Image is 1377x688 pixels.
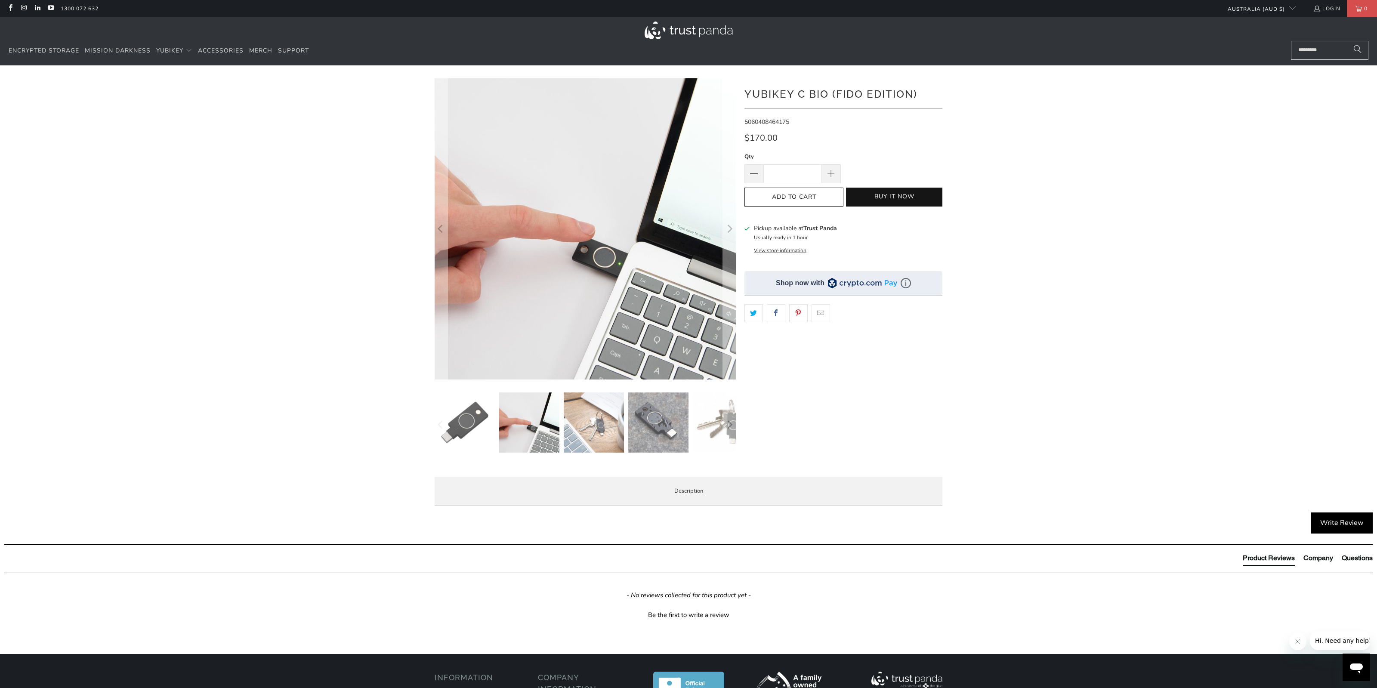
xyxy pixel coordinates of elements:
span: YubiKey [156,46,183,55]
span: Mission Darkness [85,46,151,55]
em: - No reviews collected for this product yet - [627,591,751,600]
div: Company [1303,553,1333,563]
a: Trust Panda Australia on Facebook [6,5,14,12]
div: Write Review [1311,512,1373,534]
h1: YubiKey C Bio (FIDO Edition) [744,85,942,102]
img: YubiKey C Bio (FIDO Edition) - Trust Panda [564,392,624,453]
a: YubiKey C Bio (FIDO Edition) - Trust Panda [435,78,736,379]
span: 5060408464175 [744,118,789,126]
a: Mission Darkness [85,41,151,61]
div: Shop now with [776,278,824,288]
a: Login [1313,4,1340,13]
input: Search... [1291,41,1368,60]
a: 1300 072 632 [61,4,99,13]
button: Search [1347,41,1368,60]
div: Reviews Tabs [1243,553,1373,571]
div: Questions [1342,553,1373,563]
a: Support [278,41,309,61]
small: Usually ready in 1 hour [754,234,808,241]
iframe: Close message [1289,633,1306,650]
span: Hi. Need any help? [5,6,62,13]
button: View store information [754,247,806,254]
div: Product Reviews [1243,553,1295,563]
a: Trust Panda Australia on Instagram [20,5,27,12]
button: Next [722,392,736,457]
h3: Pickup available at [754,224,837,233]
label: Qty [744,152,841,161]
img: Trust Panda Australia [645,22,733,39]
img: YubiKey C Bio (FIDO Edition) - Trust Panda [499,392,559,453]
a: Merch [249,41,272,61]
a: Accessories [198,41,244,61]
span: Encrypted Storage [9,46,79,55]
label: Description [435,477,942,506]
span: Accessories [198,46,244,55]
nav: Translation missing: en.navigation.header.main_nav [9,41,309,61]
button: Previous [434,78,448,379]
a: Trust Panda Australia on LinkedIn [34,5,41,12]
button: Buy it now [846,188,942,207]
img: YubiKey C Bio (FIDO Edition) - Trust Panda [628,392,688,453]
b: Trust Panda [803,224,837,232]
a: Share this on Pinterest [789,304,808,322]
span: Merch [249,46,272,55]
button: Previous [434,392,448,457]
span: Support [278,46,309,55]
button: Add to Cart [744,188,843,207]
a: Email this to a friend [812,304,830,322]
img: YubiKey C Bio (FIDO Edition) - Trust Panda [693,392,753,453]
a: Trust Panda Australia on YouTube [47,5,54,12]
iframe: Button to launch messaging window [1343,654,1370,681]
span: $170.00 [744,132,778,144]
a: Share this on Twitter [744,304,763,322]
button: Next [722,78,736,379]
span: Add to Cart [753,194,834,201]
div: Be the first to write a review [648,611,729,620]
a: Encrypted Storage [9,41,79,61]
summary: YubiKey [156,41,192,61]
div: Be the first to write a review [4,608,1373,620]
img: YubiKey C Bio (FIDO Edition) - Trust Panda [435,392,495,453]
a: Share this on Facebook [767,304,785,322]
iframe: Message from company [1310,631,1370,650]
iframe: Reviews Widget [744,337,942,367]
